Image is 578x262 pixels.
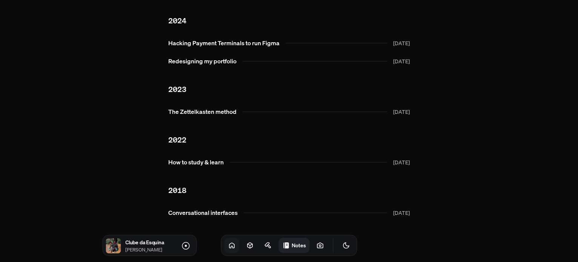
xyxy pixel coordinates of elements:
p: [PERSON_NAME] [125,246,174,253]
span: [DATE] [393,108,410,116]
span: [DATE] [393,57,410,65]
h1: Notes [292,242,306,249]
h2: 2018 [168,185,410,196]
span: [DATE] [393,39,410,47]
button: Toggle Theme [339,238,354,253]
h2: 2023 [168,84,410,95]
a: The Zettelkasten method[DATE] [162,104,416,119]
a: Notes [279,238,310,253]
span: [DATE] [393,209,410,217]
a: Hacking Payment Terminals to run Figma[DATE] [162,35,416,51]
span: [DATE] [393,158,410,166]
a: Conversational interfaces[DATE] [162,205,416,220]
p: Clube da Esquina [125,238,174,246]
h2: 2022 [168,134,410,146]
h2: 2024 [168,15,410,26]
a: Redesigning my portfolio[DATE] [162,54,416,69]
a: How to study & learn[DATE] [162,155,416,170]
